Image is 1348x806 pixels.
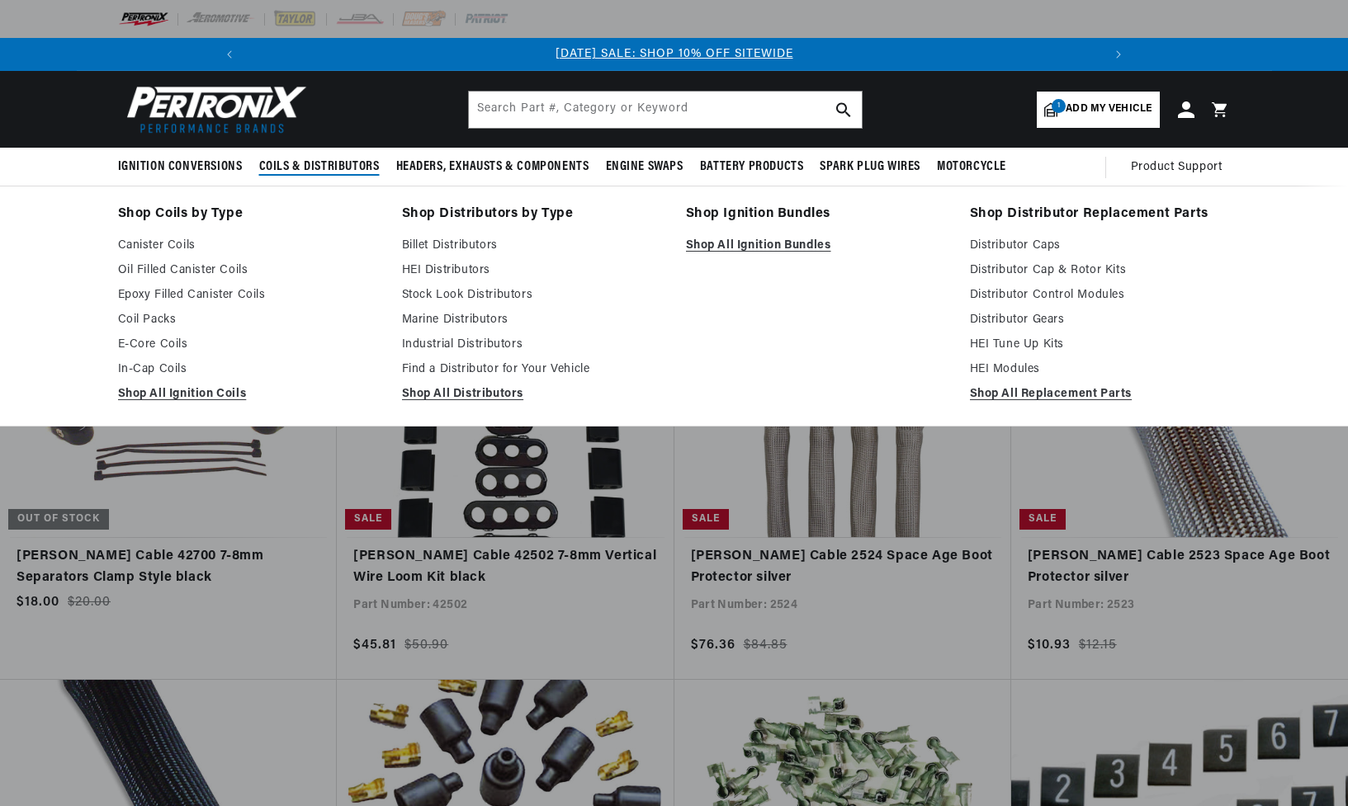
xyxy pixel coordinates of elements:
summary: Ignition Conversions [118,148,251,186]
a: Shop All Ignition Coils [118,384,379,404]
button: search button [825,92,862,128]
span: Ignition Conversions [118,158,243,176]
a: Shop Distributor Replacement Parts [970,203,1231,226]
a: Shop All Ignition Bundles [686,236,947,256]
span: Spark Plug Wires [820,158,920,176]
a: Marine Distributors [402,310,663,330]
summary: Motorcycle [929,148,1015,186]
a: Shop Distributors by Type [402,203,663,226]
a: [PERSON_NAME] Cable 2523 Space Age Boot Protector silver [1028,546,1331,588]
summary: Engine Swaps [598,148,692,186]
a: E-Core Coils [118,335,379,355]
a: HEI Modules [970,360,1231,379]
a: In-Cap Coils [118,360,379,379]
a: HEI Tune Up Kits [970,335,1231,355]
span: Coils & Distributors [259,158,380,176]
a: Shop All Replacement Parts [970,384,1231,404]
a: Stock Look Distributors [402,285,663,305]
summary: Product Support [1131,148,1231,187]
button: Translation missing: en.sections.announcements.next_announcement [1102,38,1135,71]
a: Distributor Cap & Rotor Kits [970,261,1231,280]
summary: Headers, Exhausts & Components [388,148,598,186]
summary: Spark Plug Wires [811,148,929,186]
span: Headers, Exhausts & Components [396,158,589,176]
a: Shop Coils by Type [118,203,379,226]
div: Announcement [246,45,1102,64]
summary: Battery Products [692,148,812,186]
slideshow-component: Translation missing: en.sections.announcements.announcement_bar [77,38,1272,71]
a: Distributor Caps [970,236,1231,256]
a: Canister Coils [118,236,379,256]
span: Engine Swaps [606,158,683,176]
a: [DATE] SALE: SHOP 10% OFF SITEWIDE [556,48,793,60]
summary: Coils & Distributors [251,148,388,186]
span: Battery Products [700,158,804,176]
a: Find a Distributor for Your Vehicle [402,360,663,379]
a: Distributor Gears [970,310,1231,330]
div: 1 of 3 [246,45,1102,64]
button: Translation missing: en.sections.announcements.previous_announcement [213,38,246,71]
span: Add my vehicle [1066,101,1152,117]
a: [PERSON_NAME] Cable 42502 7-8mm Vertical Wire Loom Kit black [353,546,657,588]
a: Distributor Control Modules [970,285,1231,305]
img: Pertronix [118,81,308,138]
a: Shop Ignition Bundles [686,203,947,226]
a: [PERSON_NAME] Cable 42700 7-8mm Separators Clamp Style black [17,546,320,588]
a: Coil Packs [118,310,379,330]
a: Shop All Distributors [402,384,663,404]
a: HEI Distributors [402,261,663,280]
span: 1 [1052,99,1066,113]
a: Billet Distributors [402,236,663,256]
a: Industrial Distributors [402,335,663,355]
a: Epoxy Filled Canister Coils [118,285,379,305]
a: 1Add my vehicle [1037,92,1159,128]
span: Motorcycle [937,158,1006,176]
span: Product Support [1131,158,1223,177]
a: Oil Filled Canister Coils [118,261,379,280]
input: Search Part #, Category or Keyword [469,92,862,128]
a: [PERSON_NAME] Cable 2524 Space Age Boot Protector silver [691,546,995,588]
